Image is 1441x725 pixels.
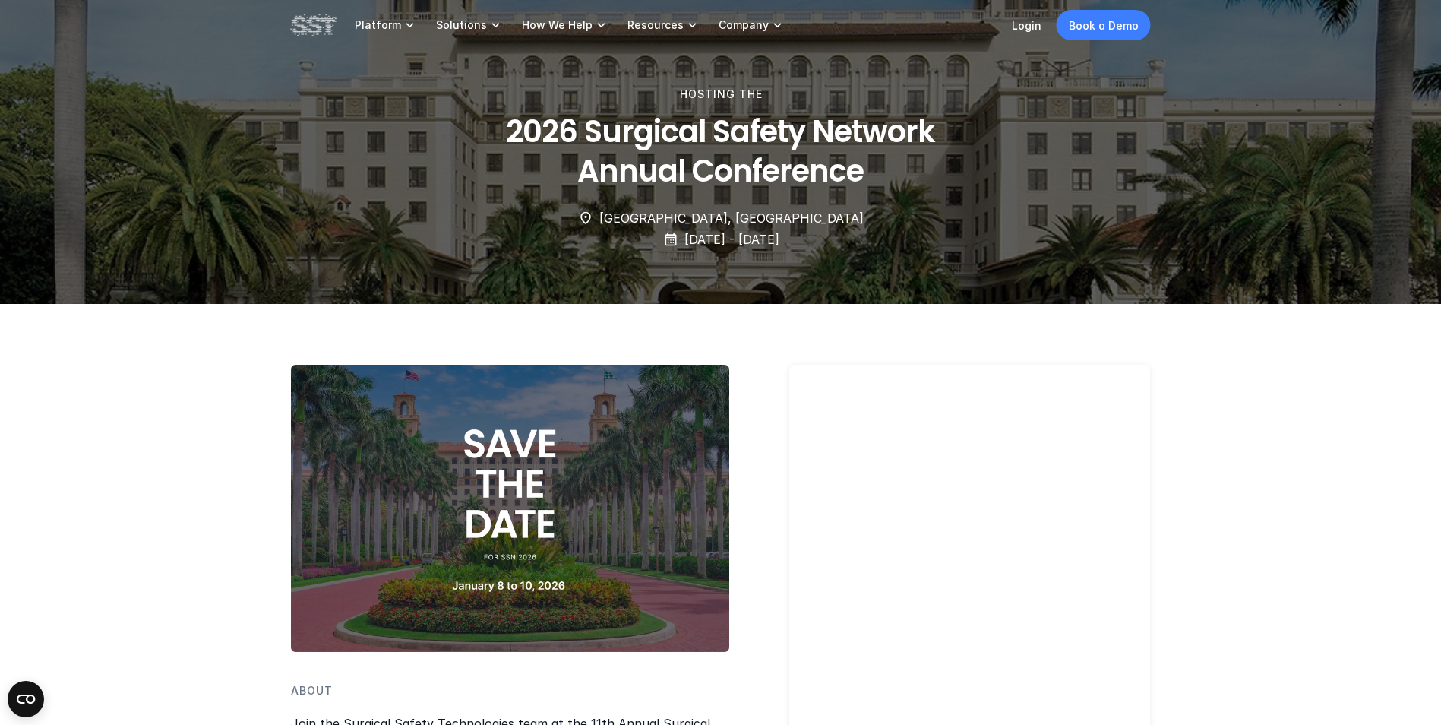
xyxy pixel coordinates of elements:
[522,18,593,32] p: How We Help
[488,112,953,191] h3: 2026 Surgical Safety Network Annual Conference
[291,365,729,652] img: Surgical Safety Network save the date details
[1012,19,1041,32] a: Login
[291,12,337,38] img: SST logo
[684,230,779,249] p: [DATE] - [DATE]
[1057,10,1151,40] a: Book a Demo
[679,86,762,103] p: HOSTING THE
[436,18,487,32] p: Solutions
[1069,17,1139,33] p: Book a Demo
[627,18,684,32] p: Resources
[8,681,44,717] button: Open CMP widget
[719,18,769,32] p: Company
[355,18,401,32] p: Platform
[599,209,864,227] p: [GEOGRAPHIC_DATA], [GEOGRAPHIC_DATA]
[291,682,333,699] p: About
